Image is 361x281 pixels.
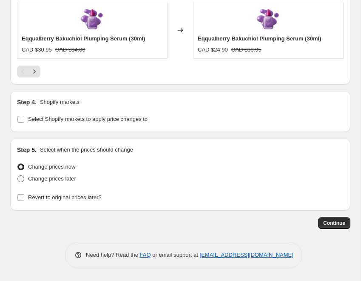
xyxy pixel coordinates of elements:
span: Need help? Read the [86,252,140,258]
span: Change prices later [28,175,76,182]
nav: Pagination [17,66,40,77]
div: CAD $30.95 [22,46,52,54]
div: CAD $24.90 [198,46,228,54]
h2: Step 4. [17,98,37,106]
span: Eqqualberry Bakuchiol Plumping Serum (30ml) [22,35,145,42]
button: Continue [318,217,350,229]
h2: Step 5. [17,146,37,154]
span: Select Shopify markets to apply price changes to [28,116,148,122]
p: Shopify markets [40,98,80,106]
a: [EMAIL_ADDRESS][DOMAIN_NAME] [200,252,293,258]
img: 71MeGxBgZRL_80x.jpg [256,6,281,32]
span: Revert to original prices later? [28,194,102,201]
span: Eqqualberry Bakuchiol Plumping Serum (30ml) [198,35,321,42]
span: Change prices now [28,163,75,170]
strike: CAD $34.00 [55,46,85,54]
strike: CAD $30.95 [231,46,262,54]
p: Select when the prices should change [40,146,133,154]
a: FAQ [140,252,151,258]
button: Next [28,66,40,77]
span: Continue [323,220,345,227]
img: 71MeGxBgZRL_80x.jpg [80,6,105,32]
span: or email support at [151,252,200,258]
